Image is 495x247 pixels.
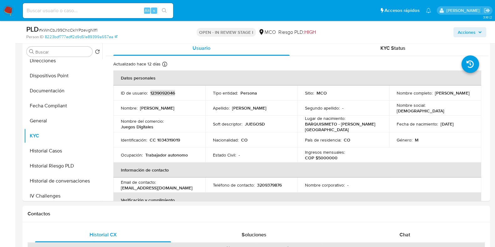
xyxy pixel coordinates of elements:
span: Accesos rápidos [384,7,420,14]
p: [PERSON_NAME] [435,90,469,96]
p: Apellido : [213,105,229,111]
button: search-icon [158,6,171,15]
p: Actualizado hace 12 días [113,61,161,67]
p: 3209379876 [257,182,282,188]
th: Verificación y cumplimiento [113,193,481,208]
button: Volver al orden por defecto [95,49,100,56]
p: [DATE] [441,121,454,127]
p: Fecha de nacimiento : [397,121,438,127]
span: Acciones [458,27,476,37]
span: Soluciones [242,231,266,238]
p: [EMAIL_ADDRESS][DOMAIN_NAME] [121,185,193,191]
p: CO [241,137,248,143]
span: HIGH [304,28,316,36]
a: Notificaciones [426,8,431,13]
span: # kWnCbJ99ChcCklYPzevgN1f1 [39,27,97,33]
p: ID de usuario : [121,90,148,96]
p: Estado Civil : [213,152,236,158]
span: 3.161.2 [483,15,492,20]
p: CO [344,137,350,143]
p: Género : [397,137,412,143]
button: IV Challenges [24,188,102,203]
button: Buscar [29,49,34,54]
span: s [153,8,155,13]
span: Historial CX [90,231,117,238]
h1: Contactos [28,211,485,217]
p: Trabajador autonomo [145,152,188,158]
p: Segundo apellido : [305,105,340,111]
p: Identificación : [121,137,147,143]
a: 8223bdf777edff2d9d51e89399a657ea [45,34,117,40]
span: Alt [145,8,150,13]
input: Buscar [35,49,90,55]
p: Ocupación : [121,152,143,158]
p: Tipo entidad : [213,90,238,96]
span: KYC Status [380,44,405,52]
input: Buscar usuario o caso... [23,7,173,15]
p: Nacionalidad : [213,137,239,143]
th: Información de contacto [113,162,481,178]
p: - [347,182,348,188]
p: OPEN - IN REVIEW STAGE I [197,28,256,37]
p: marcela.perdomo@mercadolibre.com.co [446,8,482,13]
p: Lugar de nacimiento : [305,116,345,121]
b: PLD [26,24,39,34]
p: MCO [317,90,327,96]
p: Sitio : [305,90,314,96]
p: Nombre completo : [397,90,432,96]
b: Person ID [26,34,44,40]
p: [DEMOGRAPHIC_DATA] [397,108,444,114]
p: - [342,105,343,111]
p: [PERSON_NAME] [232,105,266,111]
p: 1239092046 [150,90,175,96]
p: COP $5000000 [305,155,338,161]
button: Documentación [24,83,102,98]
p: Persona [240,90,257,96]
button: Historial Riesgo PLD [24,158,102,173]
p: Nombre : [121,105,137,111]
a: Salir [484,7,490,14]
p: Juegos Digitales [121,124,153,130]
p: BARQUISIMETO - [PERSON_NAME] [GEOGRAPHIC_DATA] [305,121,379,132]
p: - [239,152,240,158]
p: Nombre social : [397,102,425,108]
p: País de residencia : [305,137,341,143]
p: M [415,137,419,143]
p: Soft descriptor : [213,121,242,127]
button: Fecha Compliant [24,98,102,113]
p: Ingresos mensuales : [305,149,345,155]
button: Acciones [453,27,486,37]
p: Teléfono de contacto : [213,182,255,188]
p: Nombre corporativo : [305,182,345,188]
p: Nombre del comercio : [121,118,164,124]
button: General [24,113,102,128]
p: CC 1034319019 [150,137,180,143]
button: Historial Casos [24,143,102,158]
button: KYC [24,128,102,143]
span: Usuario [193,44,210,52]
button: Dispositivos Point [24,68,102,83]
p: [PERSON_NAME] [140,105,174,111]
span: Riesgo PLD: [278,29,316,36]
th: Datos personales [113,70,481,85]
p: Email de contacto : [121,179,156,185]
span: Chat [400,231,410,238]
p: JUEGOSD [245,121,265,127]
button: Historial de conversaciones [24,173,102,188]
button: Direcciones [24,53,102,68]
div: MCO [258,29,276,36]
